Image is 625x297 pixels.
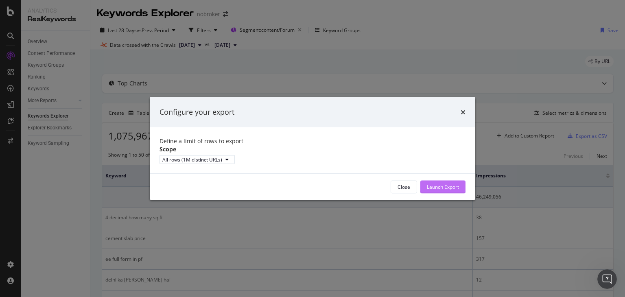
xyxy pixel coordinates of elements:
[162,156,222,163] div: All rows (1M distinct URLs)
[420,180,465,193] button: Launch Export
[160,137,465,145] div: Define a limit of rows to export
[150,97,475,200] div: modal
[398,183,410,190] div: Close
[427,183,459,190] div: Launch Export
[160,145,176,153] label: Scope
[160,155,235,164] button: All rows (1M distinct URLs)
[391,180,417,193] button: Close
[461,107,465,118] div: times
[160,107,234,118] div: Configure your export
[597,269,617,289] iframe: Intercom live chat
